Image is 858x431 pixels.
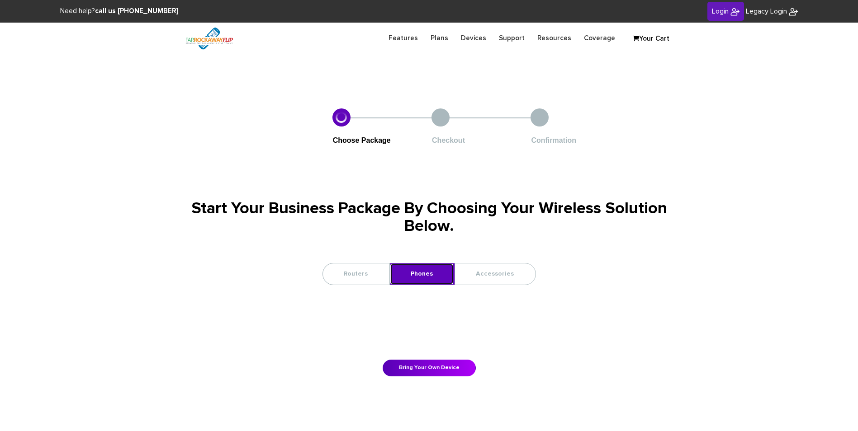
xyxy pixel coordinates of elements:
[390,263,454,285] a: Phones
[628,32,673,46] a: Your Cart
[493,29,531,47] a: Support
[432,136,465,144] span: Checkout
[455,263,535,285] a: Accessories
[178,200,680,236] h1: Start Your Business Package By Choosing Your Wireless Solution Below.
[323,263,389,285] a: Routers
[531,29,578,47] a: Resources
[712,8,729,15] span: Login
[455,29,493,47] a: Devices
[730,7,739,16] img: FiveTownsFlip
[178,23,240,54] img: FiveTownsFlip
[95,8,179,14] strong: call us [PHONE_NUMBER]
[424,29,455,47] a: Plans
[746,8,787,15] span: Legacy Login
[789,7,798,16] img: FiveTownsFlip
[333,136,391,144] span: Choose Package
[578,29,621,47] a: Coverage
[383,360,476,376] a: Bring Your Own Device
[382,29,424,47] a: Features
[746,6,798,17] a: Legacy Login
[60,8,179,14] span: Need help?
[531,136,576,144] span: Confirmation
